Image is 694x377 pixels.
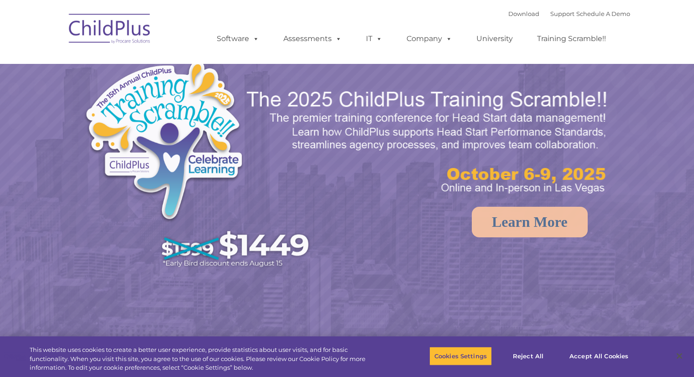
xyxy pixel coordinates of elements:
button: Reject All [500,346,557,366]
button: Cookies Settings [429,346,492,366]
a: Assessments [274,30,351,48]
button: Accept All Cookies [564,346,633,366]
font: | [508,10,630,17]
a: Learn More [472,207,588,237]
a: IT [357,30,391,48]
a: Software [208,30,268,48]
a: Company [397,30,461,48]
button: Close [669,346,689,366]
a: Support [550,10,574,17]
img: ChildPlus by Procare Solutions [64,7,156,53]
a: University [467,30,522,48]
a: Schedule A Demo [576,10,630,17]
div: This website uses cookies to create a better user experience, provide statistics about user visit... [30,346,382,372]
a: Download [508,10,539,17]
a: Training Scramble!! [528,30,615,48]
